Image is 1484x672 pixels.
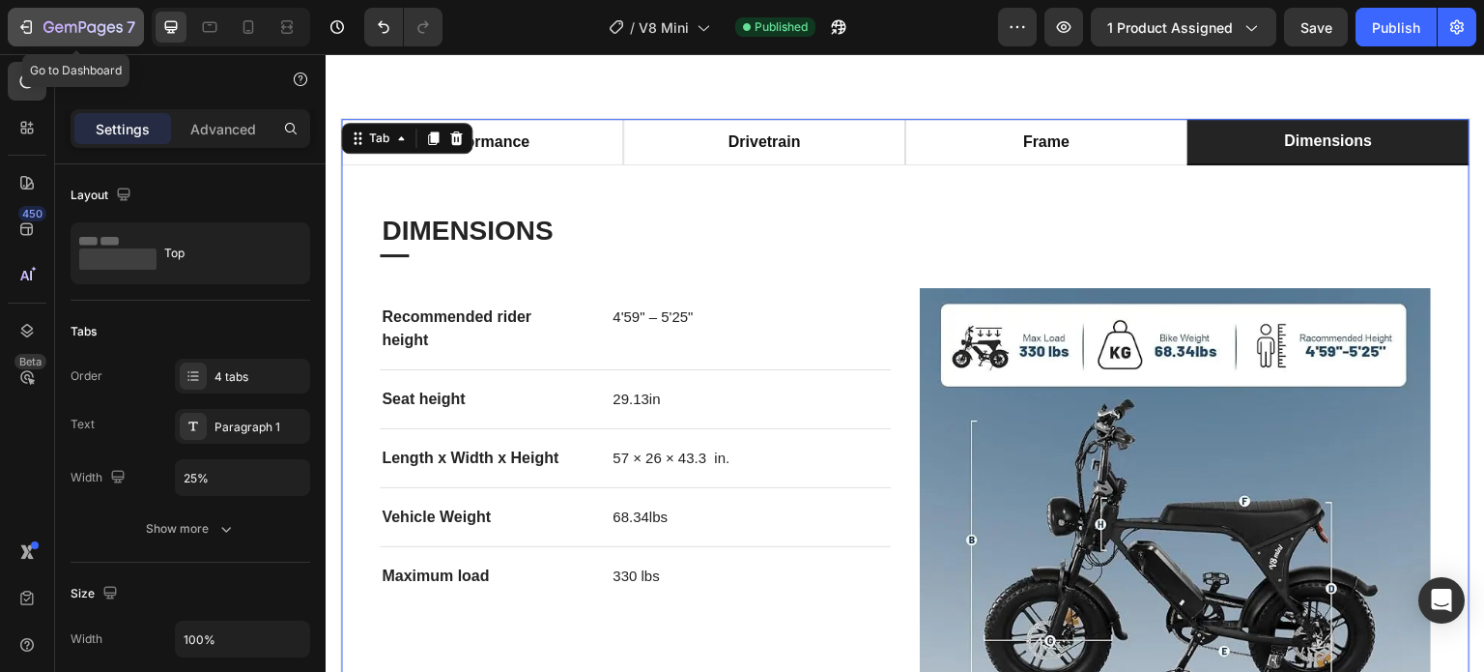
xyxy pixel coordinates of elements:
div: 450 [18,206,46,221]
button: Publish [1356,8,1437,46]
p: frame [698,76,744,100]
input: Auto [176,622,309,657]
p: drivetrain [403,76,475,100]
div: Width [71,630,102,648]
div: Top [164,231,282,276]
span: / [630,17,635,38]
p: Settings [96,119,150,139]
button: Show more [71,511,310,546]
span: 57 × 26 × 43.3 in. [287,395,404,412]
button: 7 [8,8,144,46]
p: 7 [127,15,135,39]
p: dimensions [959,75,1047,99]
div: 4 tabs [214,368,305,386]
iframe: Design area [326,54,1484,672]
span: Published [755,18,808,36]
div: Publish [1372,17,1420,38]
div: Paragraph 1 [214,419,305,436]
span: 330 lbs [287,513,333,530]
div: Layout [71,183,135,209]
span: 1 product assigned [1107,17,1233,38]
h2: DIMENSIONS [54,158,1105,196]
div: Size [71,581,122,607]
strong: Recommended rider height [56,254,210,294]
div: Width [71,465,129,491]
span: 29.13in [287,336,334,353]
span: V8 Mini [639,17,689,38]
strong: Length x Width x Height [56,395,233,412]
button: 1 product assigned [1091,8,1276,46]
div: Open Intercom Messenger [1418,577,1465,624]
button: Save [1284,8,1348,46]
div: Tab [40,75,68,93]
p: Advanced [190,119,256,139]
span: 4'59" – 5'25" [287,254,367,271]
strong: Maximum load [56,513,163,530]
div: Beta [14,354,46,369]
div: Undo/Redo [364,8,442,46]
p: Tab [94,69,258,92]
strong: Seat height [56,336,139,353]
span: 68.34lbs [287,454,342,471]
strong: Vehicle Weight [56,454,165,471]
div: Text [71,416,95,433]
div: Order [71,367,102,385]
span: Save [1300,19,1332,36]
input: Auto [176,460,309,495]
div: Tabs [71,323,97,340]
div: Show more [146,519,236,539]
